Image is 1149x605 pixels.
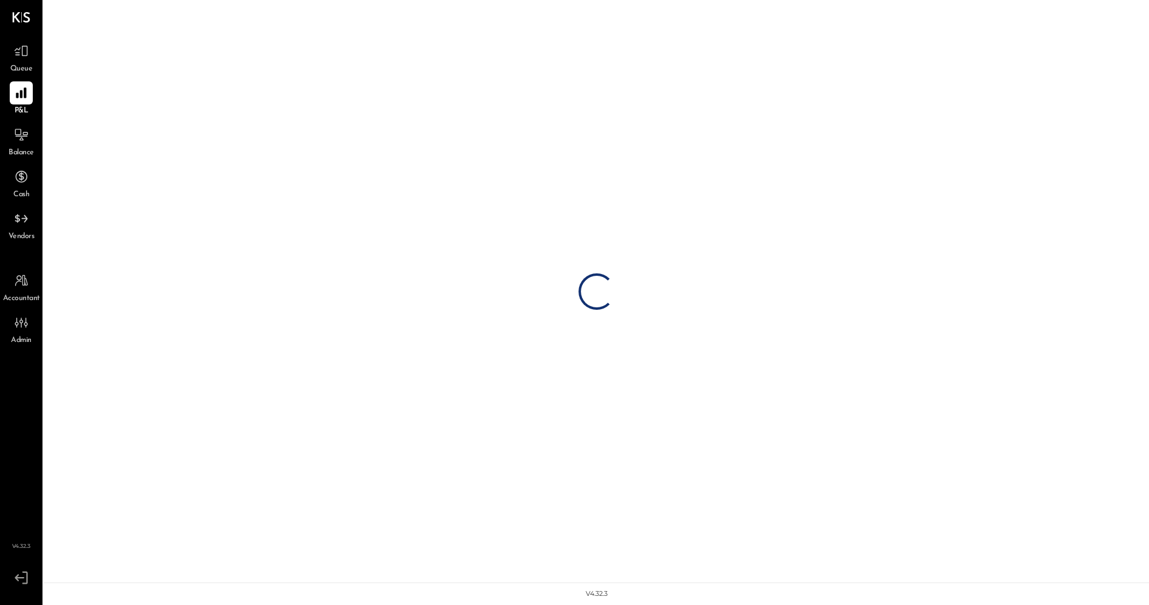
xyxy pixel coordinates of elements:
a: Vendors [1,207,42,242]
a: P&L [1,81,42,117]
div: v 4.32.3 [586,589,608,599]
span: Cash [13,190,29,200]
a: Balance [1,123,42,159]
span: Vendors [8,231,35,242]
a: Accountant [1,269,42,304]
span: P&L [15,106,29,117]
a: Admin [1,311,42,346]
span: Accountant [3,293,40,304]
a: Queue [1,39,42,75]
a: Cash [1,165,42,200]
span: Queue [10,64,33,75]
span: Balance [8,148,34,159]
span: Admin [11,335,32,346]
